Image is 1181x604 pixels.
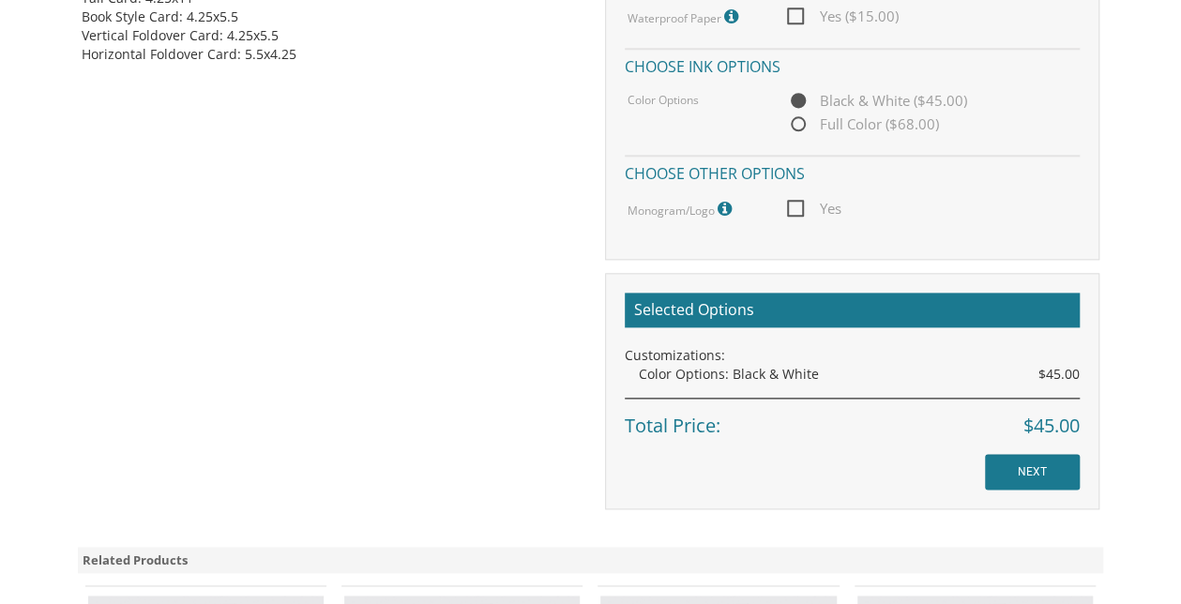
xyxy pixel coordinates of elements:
h4: Choose ink options [625,48,1081,81]
h4: Choose other options [625,155,1081,188]
div: Related Products [78,547,1103,574]
input: NEXT [985,454,1080,490]
span: Full Color ($68.00) [787,113,939,136]
span: Yes [787,197,841,220]
span: $45.00 [1038,365,1080,384]
span: Yes ($15.00) [787,5,899,28]
label: Waterproof Paper [628,5,743,29]
label: Monogram/Logo [628,197,736,221]
span: $45.00 [1023,413,1080,440]
div: Color Options: Black & White [639,365,1081,384]
div: Customizations: [625,346,1081,365]
span: Black & White ($45.00) [787,89,967,113]
div: Total Price: [625,398,1081,440]
label: Color Options [628,92,699,108]
h2: Selected Options [625,293,1081,328]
